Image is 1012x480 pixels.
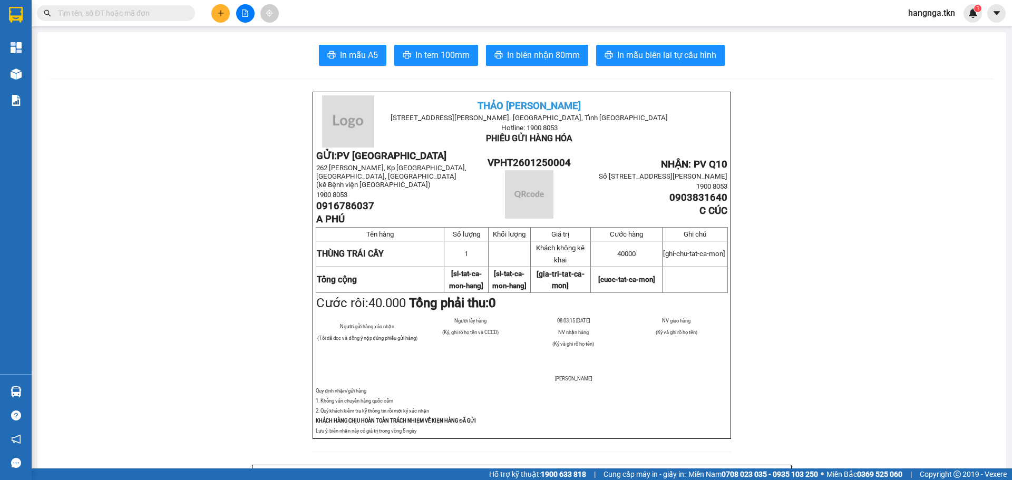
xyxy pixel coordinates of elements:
span: printer [605,51,613,61]
img: dashboard-icon [11,42,22,53]
span: | [594,468,596,480]
span: [gia-tri-tat-ca-mon] [537,270,585,290]
img: logo-vxr [9,7,23,23]
button: caret-down [987,4,1006,23]
strong: 0708 023 035 - 0935 103 250 [722,470,818,478]
img: qr-code [505,170,553,219]
span: [sl-tat-ca-mon-hang] [449,270,483,290]
span: ⚪️ [821,472,824,476]
strong: 1900 633 818 [541,470,586,478]
img: warehouse-icon [11,386,22,397]
span: | [910,468,912,480]
span: Hỗ trợ kỹ thuật: [489,468,586,480]
span: 40000 [617,250,636,258]
span: 1. Không vân chuyển hàng quốc cấm [316,398,393,404]
span: Khối lượng [493,230,526,238]
span: Số [STREET_ADDRESS][PERSON_NAME] [599,172,727,180]
button: printerIn tem 100mm [394,45,478,66]
span: (Ký và ghi rõ họ tên) [552,341,594,347]
strong: Tổng cộng [317,275,357,285]
img: logo [322,95,374,148]
span: THẢO [PERSON_NAME] [478,100,581,112]
input: Tìm tên, số ĐT hoặc mã đơn [58,7,182,19]
span: In mẫu biên lai tự cấu hình [617,48,716,62]
span: Người gửi hàng xác nhận [340,324,394,329]
span: In biên nhận 80mm [507,48,580,62]
span: NV nhận hàng [558,329,589,335]
span: 1900 8053 [696,182,727,190]
span: PHIẾU GỬI HÀNG HÓA [486,133,572,143]
sup: 1 [974,5,981,12]
span: printer [494,51,503,61]
span: 0 [489,296,496,310]
strong: Tổng phải thu: [409,296,496,310]
span: [PERSON_NAME] [555,376,592,381]
strong: 0369 525 060 [857,470,902,478]
button: printerIn mẫu biên lai tự cấu hình [596,45,725,66]
span: Miền Nam [688,468,818,480]
span: 40.000 [368,296,406,310]
span: 2. Quý khách kiểm tra kỹ thông tin rồi mới ký xác nhận [316,408,429,414]
strong: GỬI: [316,150,446,162]
span: 1 [976,5,979,12]
button: printerIn biên nhận 80mm [486,45,588,66]
strong: KHÁCH HÀNG CHỊU HOÀN TOÀN TRÁCH NHIỆM VỀ KIỆN HÀNG ĐÃ GỬI [316,418,476,424]
span: Tên hàng [366,230,394,238]
span: (Tôi đã đọc và đồng ý nộp đúng phiếu gửi hàng) [317,335,417,341]
img: warehouse-icon [11,68,22,80]
span: [ghi-chu-tat-ca-mon] [663,250,725,258]
span: caret-down [992,8,1001,18]
span: copyright [953,471,961,478]
span: 262 [PERSON_NAME], Kp [GEOGRAPHIC_DATA], [GEOGRAPHIC_DATA], [GEOGRAPHIC_DATA] (kế Bệnh viện [GEOG... [316,164,466,189]
img: icon-new-feature [968,8,978,18]
span: message [11,458,21,468]
span: hangnga.tkn [900,6,964,19]
span: search [44,9,51,17]
span: question-circle [11,410,21,420]
span: Cước hàng [610,230,643,238]
button: aim [260,4,279,23]
span: Hotline: 1900 8053 [501,124,558,132]
span: In tem 100mm [415,48,470,62]
span: A PHÚ [316,213,345,225]
span: [cuoc-tat-ca-mon] [598,276,655,283]
span: NHẬN: PV Q10 [661,159,727,170]
span: plus [217,9,225,17]
span: Cung cấp máy in - giấy in: [604,468,686,480]
span: PV [GEOGRAPHIC_DATA] [337,150,446,162]
span: Quy định nhận/gửi hàng [316,388,366,394]
span: 0903831640 [669,192,727,203]
span: Giá trị [551,230,569,238]
span: 0916786037 [316,200,374,212]
span: Miền Bắc [826,468,902,480]
span: NV giao hàng [662,318,690,324]
span: 1 [464,250,468,258]
button: file-add [236,4,255,23]
img: solution-icon [11,95,22,106]
span: (Ký và ghi rõ họ tên) [656,329,697,335]
span: Ghi chú [684,230,706,238]
span: C CÚC [699,205,727,217]
span: Cước rồi: [316,296,496,310]
span: VPHT2601250004 [488,157,571,169]
span: 1900 8053 [316,191,347,199]
span: printer [403,51,411,61]
span: 08:03:15 [DATE] [557,318,590,324]
span: THÙNG TRÁI CÂY [317,249,384,259]
button: printerIn mẫu A5 [319,45,386,66]
span: Số lượng [453,230,480,238]
span: [sl-tat-ca-mon-hang] [492,270,527,290]
span: (Ký, ghi rõ họ tên và CCCD) [442,329,499,335]
span: Khách không kê khai [536,244,585,264]
span: notification [11,434,21,444]
span: aim [266,9,273,17]
span: printer [327,51,336,61]
span: file-add [241,9,249,17]
span: [STREET_ADDRESS][PERSON_NAME]. [GEOGRAPHIC_DATA], Tỉnh [GEOGRAPHIC_DATA] [391,114,668,122]
span: In mẫu A5 [340,48,378,62]
span: Người lấy hàng [454,318,486,324]
button: plus [211,4,230,23]
span: Lưu ý: biên nhận này có giá trị trong vòng 5 ngày [316,428,416,434]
